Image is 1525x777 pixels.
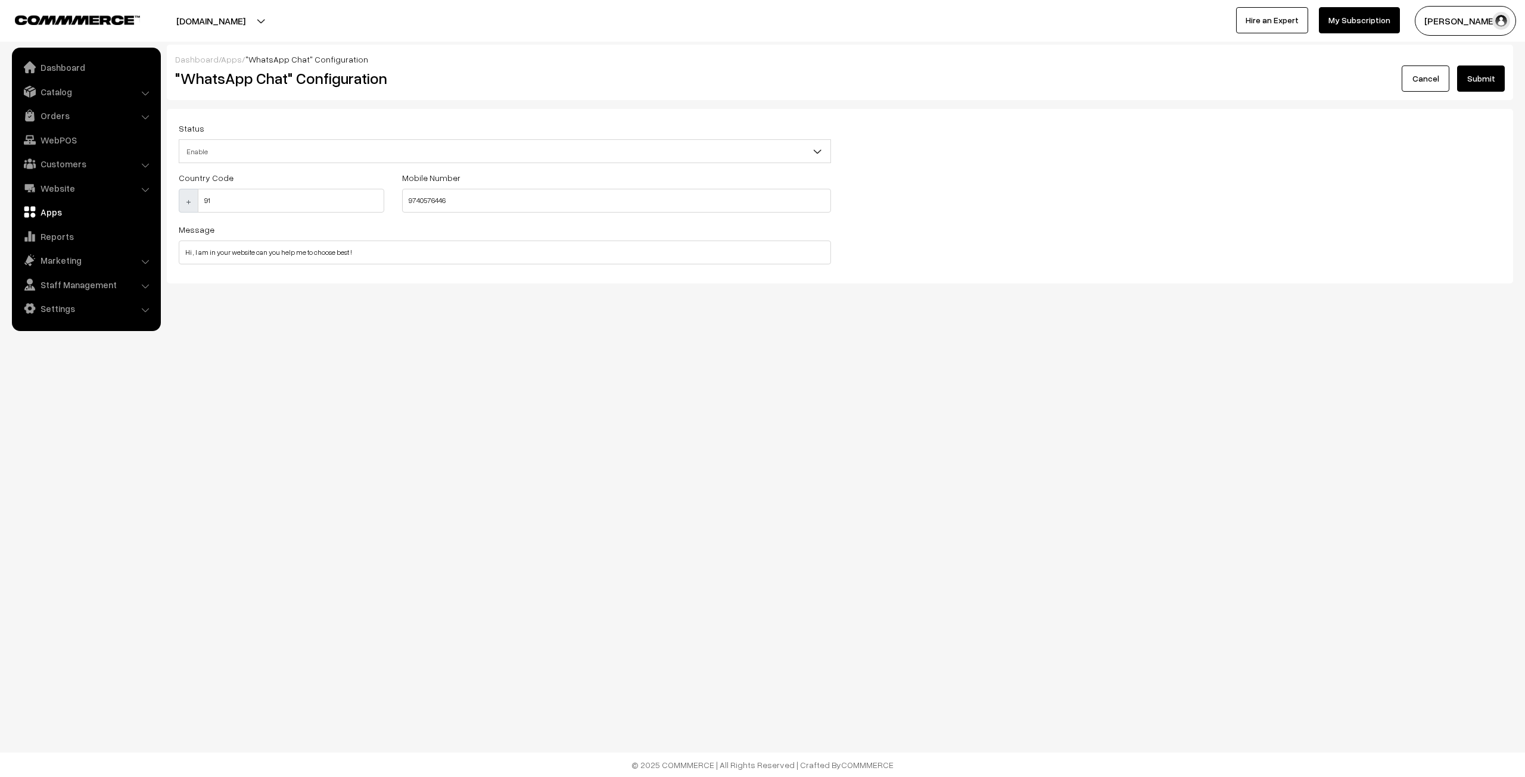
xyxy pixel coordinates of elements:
a: COMMMERCE [841,760,894,770]
label: Mobile Number [402,171,460,184]
span: Enable [179,141,830,162]
input: 91 [198,189,384,213]
img: user [1492,12,1510,30]
button: [PERSON_NAME] [1415,6,1516,36]
a: Orders [15,105,157,126]
img: COMMMERCE [15,15,140,24]
a: Apps [221,54,242,64]
a: Catalog [15,81,157,102]
a: Apps [15,201,157,223]
span: Enable [179,139,831,163]
a: Hire an Expert [1236,7,1308,33]
a: My Subscription [1319,7,1400,33]
input: Eg: I'm looking for help [179,241,831,264]
h2: "WhatsApp Chat" Configuration [175,69,1056,88]
label: Message [179,223,214,236]
a: Settings [15,298,157,319]
a: Website [15,177,157,199]
a: WebPOS [15,129,157,151]
a: Customers [15,153,157,174]
a: Marketing [15,249,157,271]
a: Cancel [1402,65,1449,92]
button: Submit [1457,65,1505,92]
div: / / [175,53,1505,65]
a: Dashboard [175,54,219,64]
span: "WhatsApp Chat" Configuration [245,54,368,64]
input: 95XXXXXXXX [402,189,831,213]
a: COMMMERCE [15,12,119,26]
button: [DOMAIN_NAME] [135,6,287,36]
a: Reports [15,226,157,247]
label: Status [179,122,204,135]
a: Dashboard [15,57,157,78]
a: Staff Management [15,274,157,295]
label: Country Code [179,171,234,184]
span: + [179,189,198,213]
